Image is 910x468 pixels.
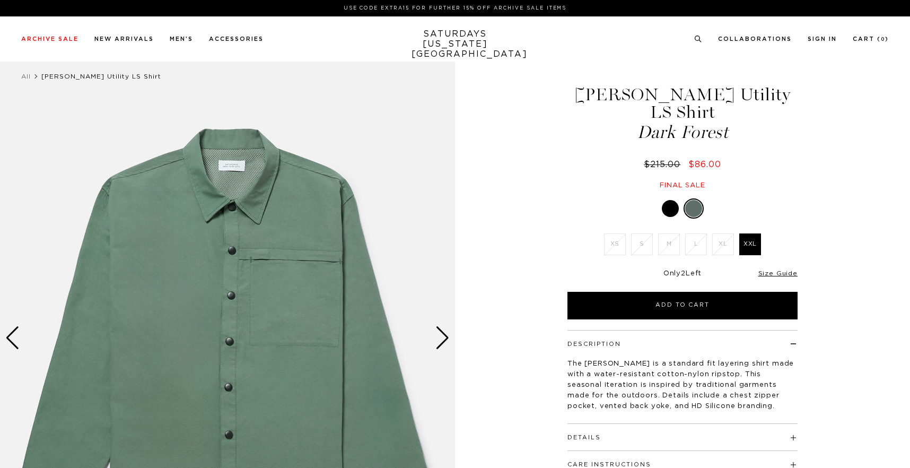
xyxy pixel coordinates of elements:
a: Archive Sale [21,36,78,42]
a: SATURDAYS[US_STATE][GEOGRAPHIC_DATA] [412,29,499,59]
a: New Arrivals [94,36,154,42]
h1: [PERSON_NAME] Utility LS Shirt [566,86,799,141]
small: 0 [881,37,885,42]
div: Next slide [435,326,450,350]
div: Previous slide [5,326,20,350]
button: Add to Cart [567,292,798,319]
button: Description [567,341,621,347]
span: $86.00 [688,160,721,169]
a: All [21,73,31,80]
span: Dark Forest [566,124,799,141]
button: Details [567,435,601,440]
a: Sign In [808,36,837,42]
a: Collaborations [718,36,792,42]
span: 2 [681,270,686,277]
button: Care Instructions [567,462,651,467]
p: The [PERSON_NAME] is a standard fit layering shirt made with a water-resistant cotton-nylon ripst... [567,359,798,412]
div: Final sale [566,181,799,190]
a: Accessories [209,36,264,42]
p: Use Code EXTRA15 for Further 15% Off Archive Sale Items [25,4,885,12]
label: XXL [739,233,761,255]
span: [PERSON_NAME] Utility LS Shirt [41,73,161,80]
a: Size Guide [758,270,798,276]
div: Only Left [567,270,798,279]
a: Men's [170,36,193,42]
del: $215.00 [644,160,685,169]
a: Cart (0) [853,36,889,42]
